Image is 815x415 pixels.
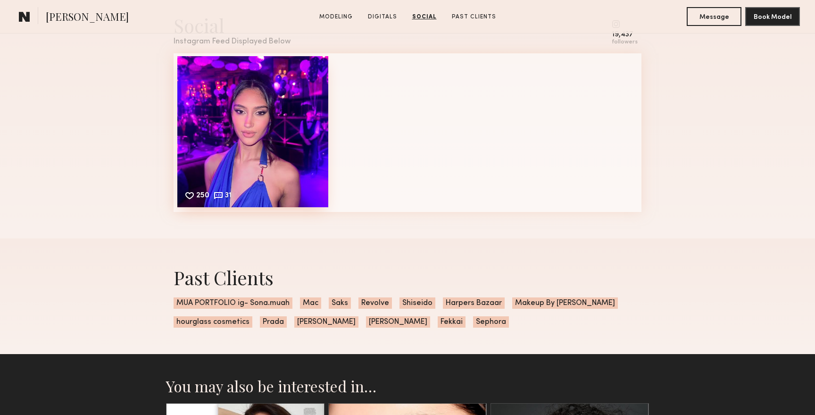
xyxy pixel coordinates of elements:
[329,297,351,309] span: Saks
[174,38,291,46] div: Instagram Feed Displayed Below
[174,297,292,309] span: MUA PORTFOLIO ig- Sona.muah
[512,297,618,309] span: Makeup By [PERSON_NAME]
[166,377,649,396] h2: You may also be interested in…
[294,316,358,328] span: [PERSON_NAME]
[358,297,392,309] span: Revolve
[448,13,500,21] a: Past Clients
[174,316,252,328] span: hourglass cosmetics
[174,265,641,290] div: Past Clients
[612,39,638,46] div: followers
[196,192,209,201] div: 250
[225,192,232,201] div: 31
[366,316,430,328] span: [PERSON_NAME]
[687,7,741,26] button: Message
[300,297,321,309] span: Mac
[443,297,505,309] span: Harpers Bazaar
[408,13,441,21] a: Social
[473,316,509,328] span: Sephora
[364,13,401,21] a: Digitals
[438,316,466,328] span: Fekkai
[260,316,287,328] span: Prada
[316,13,357,21] a: Modeling
[399,297,435,309] span: Shiseido
[745,12,800,20] a: Book Model
[612,31,638,38] div: 19,437
[745,7,800,26] button: Book Model
[46,9,129,26] span: [PERSON_NAME]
